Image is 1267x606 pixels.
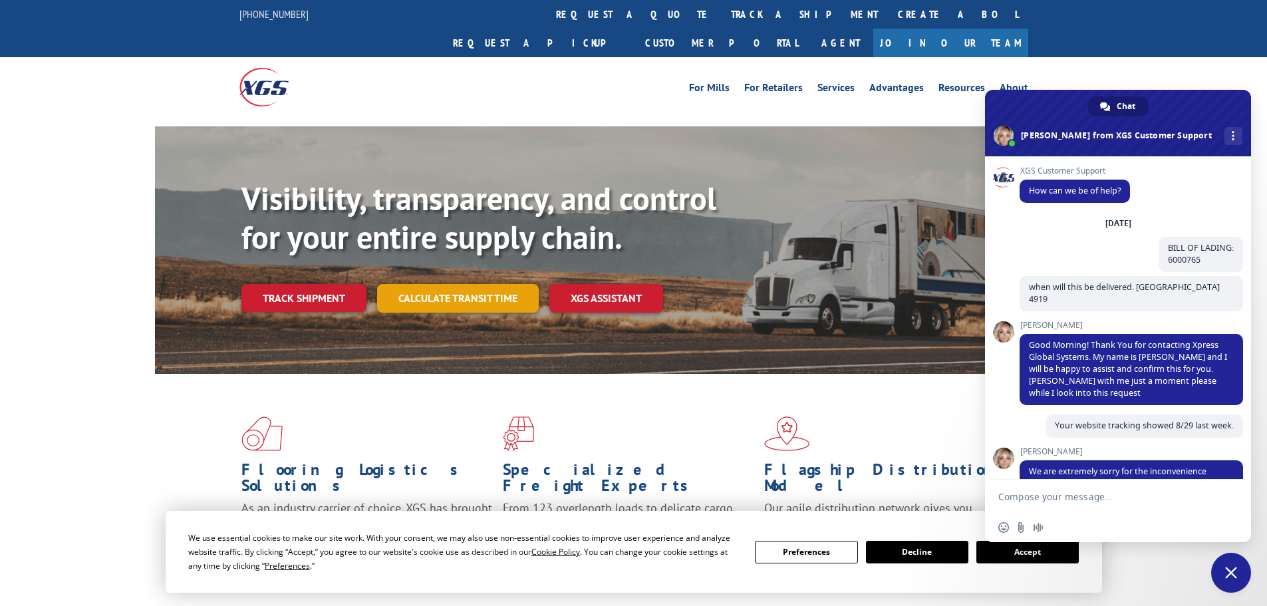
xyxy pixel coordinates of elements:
[241,284,366,312] a: Track shipment
[1029,281,1220,305] span: when will this be delivered. [GEOGRAPHIC_DATA] 4919
[1000,82,1028,97] a: About
[808,29,873,57] a: Agent
[241,416,283,451] img: xgs-icon-total-supply-chain-intelligence-red
[241,462,493,500] h1: Flooring Logistics Solutions
[998,522,1009,533] span: Insert an emoji
[764,416,810,451] img: xgs-icon-flagship-distribution-model-red
[976,541,1079,563] button: Accept
[377,284,539,313] a: Calculate transit time
[166,511,1102,593] div: Cookie Consent Prompt
[188,531,739,573] div: We use essential cookies to make our site work. With your consent, we may also use non-essential ...
[998,480,1211,513] textarea: Compose your message...
[1029,466,1234,549] span: We are extremely sorry for the inconvenience caused to you due to the delay in getting this deliv...
[1033,522,1044,533] span: Audio message
[1088,96,1149,116] a: Chat
[443,29,635,57] a: Request a pickup
[873,29,1028,57] a: Join Our Team
[239,7,309,21] a: [PHONE_NUMBER]
[938,82,985,97] a: Resources
[1020,447,1243,456] span: [PERSON_NAME]
[744,82,803,97] a: For Retailers
[549,284,663,313] a: XGS ASSISTANT
[265,560,310,571] span: Preferences
[764,462,1016,500] h1: Flagship Distribution Model
[503,462,754,500] h1: Specialized Freight Experts
[503,500,754,559] p: From 123 overlength loads to delicate cargo, our experienced staff knows the best way to move you...
[866,541,968,563] button: Decline
[1029,185,1121,196] span: How can we be of help?
[817,82,855,97] a: Services
[241,178,716,257] b: Visibility, transparency, and control for your entire supply chain.
[1055,420,1234,431] span: Your website tracking showed 8/29 last week.
[503,416,534,451] img: xgs-icon-focused-on-flooring-red
[1105,220,1131,227] div: [DATE]
[635,29,808,57] a: Customer Portal
[1117,96,1135,116] span: Chat
[1020,166,1130,176] span: XGS Customer Support
[1016,522,1026,533] span: Send a file
[1168,242,1234,265] span: BILL OF LADING: 6000765
[1029,339,1227,398] span: Good Morning! Thank You for contacting Xpress Global Systems. My name is [PERSON_NAME] and I will...
[1211,553,1251,593] a: Close chat
[869,82,924,97] a: Advantages
[531,546,580,557] span: Cookie Policy
[764,500,1009,531] span: Our agile distribution network gives you nationwide inventory management on demand.
[755,541,857,563] button: Preferences
[689,82,730,97] a: For Mills
[241,500,492,547] span: As an industry carrier of choice, XGS has brought innovation and dedication to flooring logistics...
[1020,321,1243,330] span: [PERSON_NAME]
